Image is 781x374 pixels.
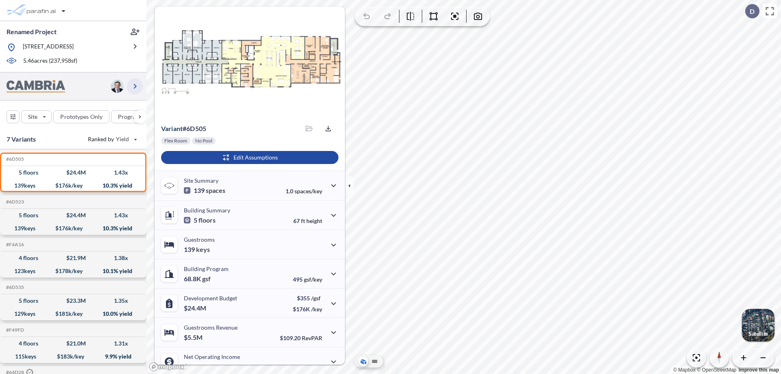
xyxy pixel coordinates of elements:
[184,177,218,184] p: Site Summary
[286,188,322,195] p: 1.0
[4,242,24,247] h5: Click to copy the code
[60,113,103,121] p: Prototypes Only
[306,217,322,224] span: height
[196,245,210,254] span: keys
[53,110,109,123] button: Prototypes Only
[161,125,183,132] span: Variant
[21,110,52,123] button: Site
[149,362,185,372] a: Mapbox homepage
[161,125,206,133] p: # 6d505
[116,135,129,143] span: Yield
[739,367,779,373] a: Improve this map
[184,363,204,371] p: $2.5M
[111,80,124,93] img: user logo
[293,217,322,224] p: 67
[184,353,240,360] p: Net Operating Income
[164,138,187,144] p: Flex Room
[195,138,212,144] p: No Pool
[202,275,211,283] span: gsf
[4,284,24,290] h5: Click to copy the code
[311,306,322,313] span: /key
[7,80,65,93] img: BrandImage
[23,57,77,66] p: 5.46 acres ( 237,958 sf)
[293,295,322,302] p: $355
[184,265,229,272] p: Building Program
[28,113,37,121] p: Site
[288,364,322,371] p: 45.0%
[4,156,24,162] h5: Click to copy the code
[7,27,57,36] p: Renamed Project
[293,306,322,313] p: $176K
[233,153,278,162] p: Edit Assumptions
[184,324,238,331] p: Guestrooms Revenue
[742,309,774,341] button: Switcher ImageSatellite
[742,309,774,341] img: Switcher Image
[184,207,230,214] p: Building Summary
[4,199,24,205] h5: Click to copy the code
[184,275,211,283] p: 68.8K
[4,327,24,333] h5: Click to copy the code
[293,276,322,283] p: 495
[748,330,768,337] p: Satellite
[23,42,74,52] p: [STREET_ADDRESS]
[161,151,338,164] button: Edit Assumptions
[304,364,322,371] span: margin
[184,236,215,243] p: Guestrooms
[280,335,322,341] p: $109.20
[184,295,237,302] p: Development Budget
[302,335,322,341] span: RevPAR
[184,333,204,341] p: $5.5M
[673,367,696,373] a: Mapbox
[184,304,207,312] p: $24.4M
[304,276,322,283] span: gsf/key
[750,8,755,15] p: D
[81,133,142,146] button: Ranked by Yield
[301,217,305,224] span: ft
[184,245,210,254] p: 139
[199,216,216,224] span: floors
[311,295,321,302] span: /gsf
[370,357,380,366] button: Site Plan
[206,186,225,195] span: spaces
[697,367,736,373] a: OpenStreetMap
[184,216,216,224] p: 5
[7,134,36,144] p: 7 Variants
[184,186,225,195] p: 139
[118,113,141,121] p: Program
[111,110,155,123] button: Program
[358,357,368,366] button: Aerial View
[295,188,322,195] span: spaces/key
